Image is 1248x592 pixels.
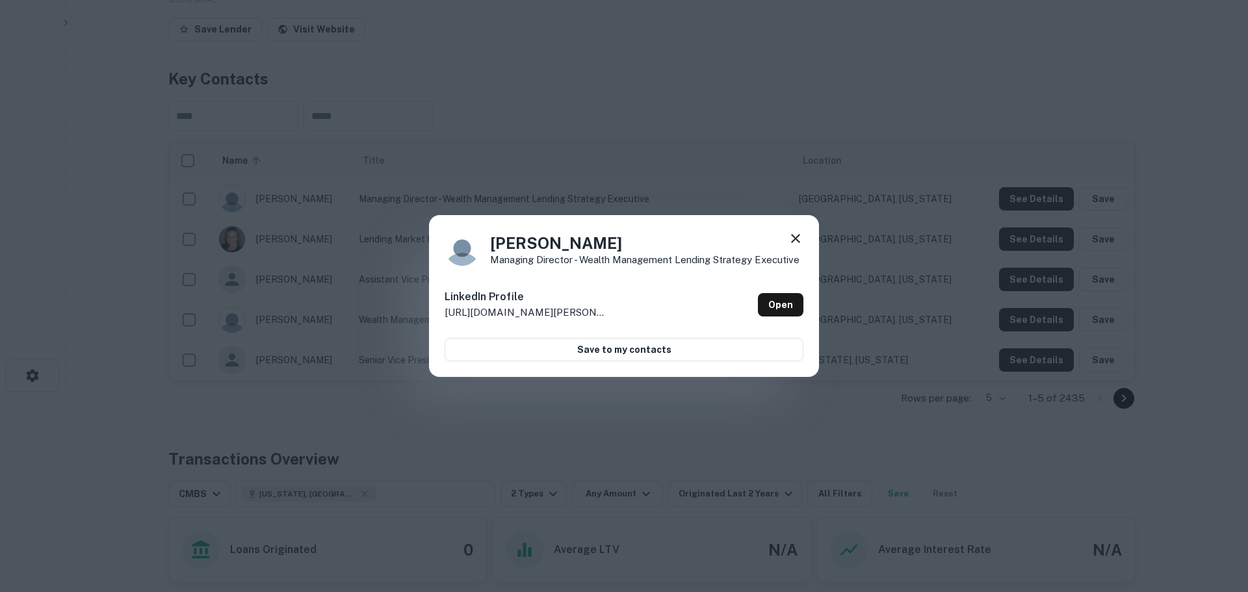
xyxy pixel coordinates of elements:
p: Managing Director - Wealth Management Lending Strategy Executive [490,255,799,264]
h4: [PERSON_NAME] [490,231,799,255]
a: Open [758,293,803,316]
img: 9c8pery4andzj6ohjkjp54ma2 [445,231,480,266]
iframe: Chat Widget [1183,446,1248,509]
p: [URL][DOMAIN_NAME][PERSON_NAME] [445,305,607,320]
h6: LinkedIn Profile [445,289,607,305]
button: Save to my contacts [445,338,803,361]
